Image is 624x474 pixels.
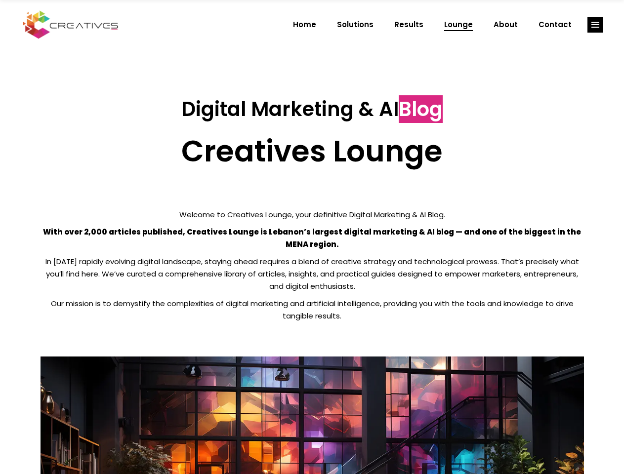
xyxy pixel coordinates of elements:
span: Solutions [337,12,374,38]
a: About [483,12,528,38]
p: Welcome to Creatives Lounge, your definitive Digital Marketing & AI Blog. [41,208,584,221]
a: link [587,17,603,33]
a: Solutions [327,12,384,38]
strong: With over 2,000 articles published, Creatives Lounge is Lebanon’s largest digital marketing & AI ... [43,227,581,249]
span: About [494,12,518,38]
span: Contact [539,12,572,38]
p: In [DATE] rapidly evolving digital landscape, staying ahead requires a blend of creative strategy... [41,255,584,292]
img: Creatives [21,9,121,40]
a: Results [384,12,434,38]
span: Results [394,12,423,38]
a: Home [283,12,327,38]
a: Lounge [434,12,483,38]
a: Contact [528,12,582,38]
h2: Creatives Lounge [41,133,584,169]
span: Blog [399,95,443,123]
h3: Digital Marketing & AI [41,97,584,121]
span: Lounge [444,12,473,38]
p: Our mission is to demystify the complexities of digital marketing and artificial intelligence, pr... [41,297,584,322]
span: Home [293,12,316,38]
